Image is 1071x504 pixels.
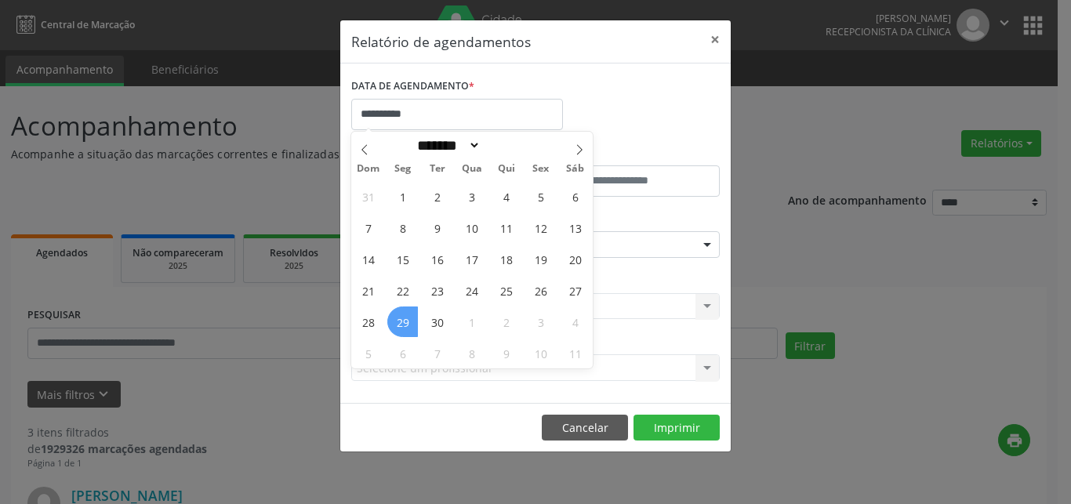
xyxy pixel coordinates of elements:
[353,244,383,274] span: Setembro 14, 2025
[634,415,720,441] button: Imprimir
[422,181,452,212] span: Setembro 2, 2025
[539,141,720,165] label: ATÉ
[456,181,487,212] span: Setembro 3, 2025
[489,164,524,174] span: Qui
[422,338,452,368] span: Outubro 7, 2025
[491,306,521,337] span: Outubro 2, 2025
[422,212,452,243] span: Setembro 9, 2025
[491,244,521,274] span: Setembro 18, 2025
[422,306,452,337] span: Setembro 30, 2025
[525,275,556,306] span: Setembro 26, 2025
[558,164,593,174] span: Sáb
[353,306,383,337] span: Setembro 28, 2025
[456,306,487,337] span: Outubro 1, 2025
[525,244,556,274] span: Setembro 19, 2025
[525,181,556,212] span: Setembro 5, 2025
[560,306,590,337] span: Outubro 4, 2025
[560,244,590,274] span: Setembro 20, 2025
[387,338,418,368] span: Outubro 6, 2025
[420,164,455,174] span: Ter
[353,338,383,368] span: Outubro 5, 2025
[353,212,383,243] span: Setembro 7, 2025
[560,275,590,306] span: Setembro 27, 2025
[387,212,418,243] span: Setembro 8, 2025
[455,164,489,174] span: Qua
[456,212,487,243] span: Setembro 10, 2025
[699,20,731,59] button: Close
[525,306,556,337] span: Outubro 3, 2025
[560,338,590,368] span: Outubro 11, 2025
[456,338,487,368] span: Outubro 8, 2025
[491,181,521,212] span: Setembro 4, 2025
[351,164,386,174] span: Dom
[560,181,590,212] span: Setembro 6, 2025
[456,275,487,306] span: Setembro 24, 2025
[491,212,521,243] span: Setembro 11, 2025
[491,275,521,306] span: Setembro 25, 2025
[560,212,590,243] span: Setembro 13, 2025
[387,181,418,212] span: Setembro 1, 2025
[412,137,481,154] select: Month
[387,244,418,274] span: Setembro 15, 2025
[351,31,531,52] h5: Relatório de agendamentos
[353,181,383,212] span: Agosto 31, 2025
[481,137,532,154] input: Year
[422,244,452,274] span: Setembro 16, 2025
[351,74,474,99] label: DATA DE AGENDAMENTO
[456,244,487,274] span: Setembro 17, 2025
[422,275,452,306] span: Setembro 23, 2025
[353,275,383,306] span: Setembro 21, 2025
[387,275,418,306] span: Setembro 22, 2025
[524,164,558,174] span: Sex
[387,306,418,337] span: Setembro 29, 2025
[542,415,628,441] button: Cancelar
[491,338,521,368] span: Outubro 9, 2025
[525,212,556,243] span: Setembro 12, 2025
[525,338,556,368] span: Outubro 10, 2025
[386,164,420,174] span: Seg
